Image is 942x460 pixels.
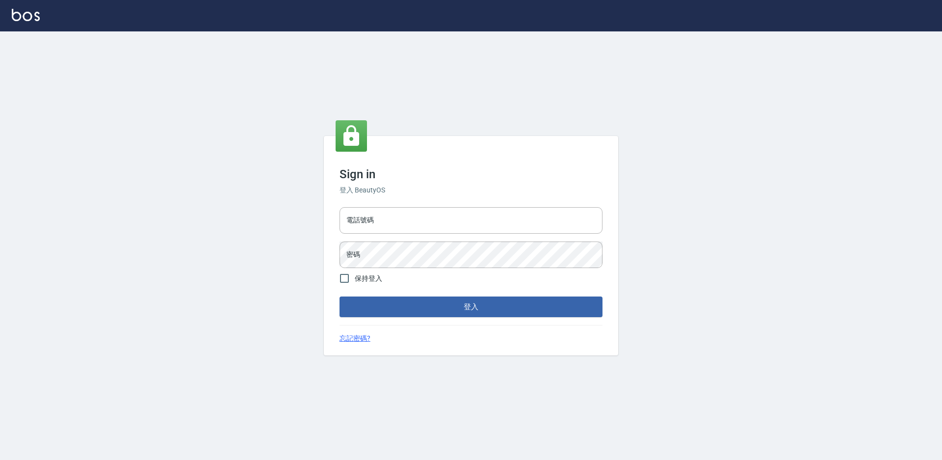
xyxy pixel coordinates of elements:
span: 保持登入 [355,273,382,284]
h3: Sign in [340,167,602,181]
a: 忘記密碼? [340,333,370,344]
img: Logo [12,9,40,21]
h6: 登入 BeautyOS [340,185,602,195]
button: 登入 [340,297,602,317]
